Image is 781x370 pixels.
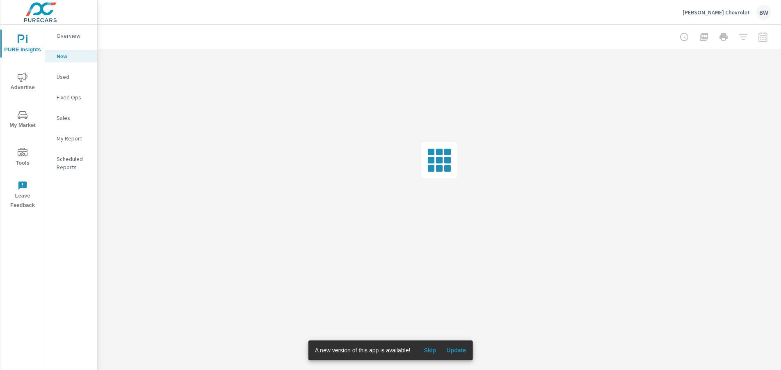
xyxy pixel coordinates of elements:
div: My Report [45,132,97,145]
span: Update [446,347,466,354]
span: PURE Insights [3,34,42,55]
span: Skip [420,347,440,354]
p: New [57,52,91,60]
span: My Market [3,110,42,130]
div: Scheduled Reports [45,153,97,173]
button: Update [443,344,469,357]
p: Scheduled Reports [57,155,91,171]
div: Fixed Ops [45,91,97,103]
p: Used [57,73,91,81]
p: Overview [57,32,91,40]
span: A new version of this app is available! [315,347,411,354]
p: My Report [57,134,91,142]
div: BW [756,5,771,20]
div: Overview [45,30,97,42]
div: New [45,50,97,62]
span: Leave Feedback [3,181,42,210]
span: Advertise [3,72,42,92]
div: Used [45,71,97,83]
span: Tools [3,148,42,168]
button: Skip [417,344,443,357]
div: Sales [45,112,97,124]
p: [PERSON_NAME] Chevrolet [683,9,750,16]
div: nav menu [0,25,45,214]
p: Fixed Ops [57,93,91,101]
p: Sales [57,114,91,122]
